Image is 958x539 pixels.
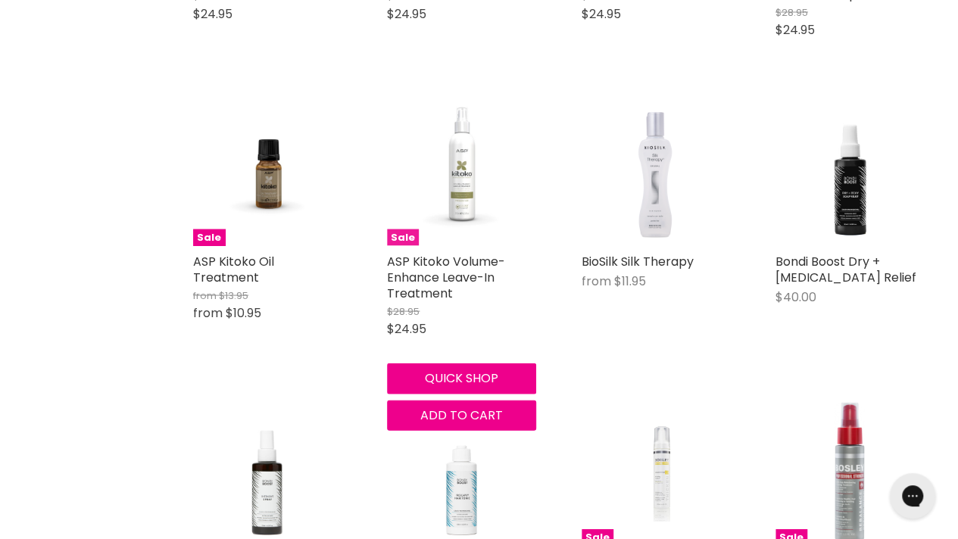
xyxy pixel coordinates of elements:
[775,288,816,306] span: $40.00
[616,98,695,246] img: BioSilk Silk Therapy
[219,288,248,303] span: $13.95
[775,253,916,286] a: Bondi Boost Dry + [MEDICAL_DATA] Relief
[193,229,225,247] span: Sale
[226,304,261,322] span: $10.95
[387,98,535,246] a: ASP Kitoko Volume-Enhance Leave-In TreatmentSale
[193,98,342,246] img: ASP Kitoko Oil Treatment
[775,21,815,39] span: $24.95
[882,468,943,524] iframe: Gorgias live chat messenger
[387,253,505,302] a: ASP Kitoko Volume-Enhance Leave-In Treatment
[582,98,730,246] a: BioSilk Silk Therapy
[582,253,694,270] a: BioSilk Silk Therapy
[387,363,535,394] button: Quick shop
[193,304,223,322] span: from
[420,407,503,424] span: Add to cart
[387,400,535,431] button: Add to cart
[387,5,426,23] span: $24.95
[193,288,217,303] span: from
[193,253,274,286] a: ASP Kitoko Oil Treatment
[775,5,808,20] span: $28.95
[387,229,419,247] span: Sale
[775,98,924,246] img: Bondi Boost Dry + Itchy Scalp Relief
[387,320,426,338] span: $24.95
[582,5,621,23] span: $24.95
[193,98,342,246] a: ASP Kitoko Oil TreatmentSale
[582,273,611,290] span: from
[387,304,420,319] span: $28.95
[387,98,535,246] img: ASP Kitoko Volume-Enhance Leave-In Treatment
[193,5,232,23] span: $24.95
[614,273,646,290] span: $11.95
